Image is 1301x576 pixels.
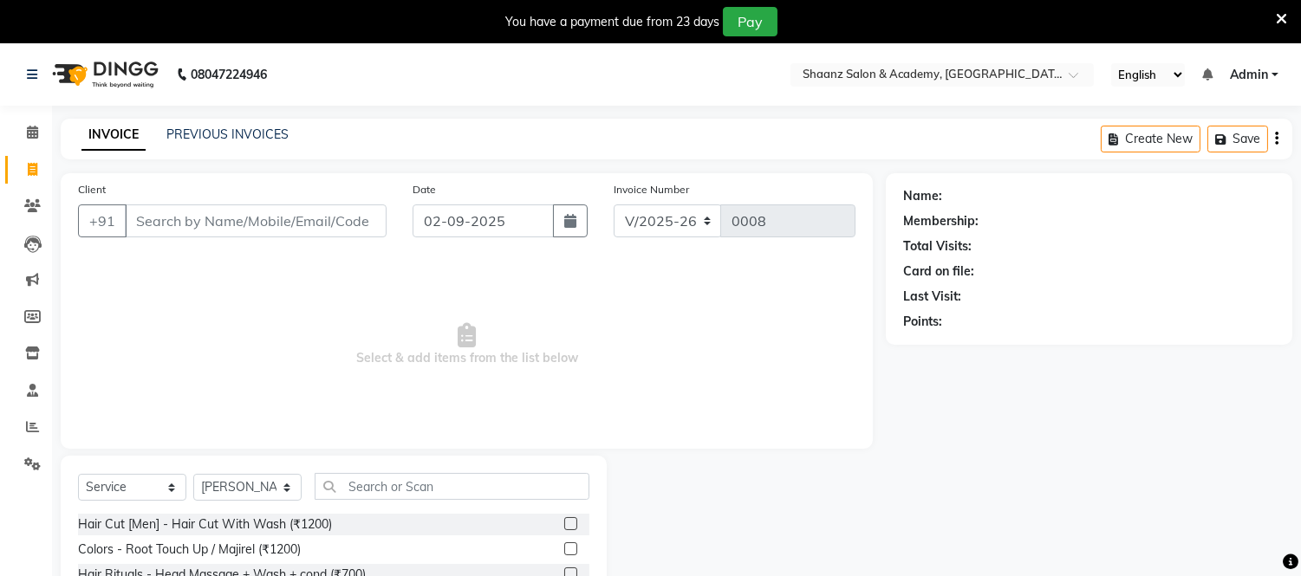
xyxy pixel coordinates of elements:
[903,288,961,306] div: Last Visit:
[81,120,146,151] a: INVOICE
[78,204,127,237] button: +91
[44,50,163,99] img: logo
[903,313,942,331] div: Points:
[1101,126,1200,152] button: Create New
[505,13,719,31] div: You have a payment due from 23 days
[191,50,267,99] b: 08047224946
[166,126,289,142] a: PREVIOUS INVOICES
[903,262,974,281] div: Card on file:
[315,473,589,500] input: Search or Scan
[125,204,387,237] input: Search by Name/Mobile/Email/Code
[903,237,972,256] div: Total Visits:
[1230,66,1268,84] span: Admin
[413,182,436,197] label: Date
[903,187,942,205] div: Name:
[723,7,777,36] button: Pay
[78,515,332,534] div: Hair Cut [Men] - Hair Cut With Wash (₹1200)
[1207,126,1268,152] button: Save
[78,182,106,197] label: Client
[78,258,855,431] span: Select & add items from the list below
[614,182,689,197] label: Invoice Number
[78,540,301,559] div: Colors - Root Touch Up / Majirel (₹1200)
[903,212,979,230] div: Membership:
